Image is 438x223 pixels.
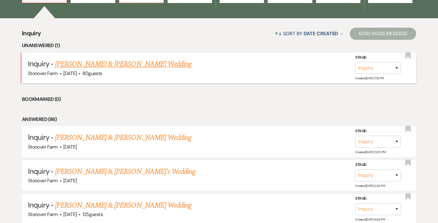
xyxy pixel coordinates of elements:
label: Stage: [355,54,401,61]
label: Stage: [355,195,401,202]
span: Created: [DATE] 6:54 PM [355,218,385,221]
span: Inquiry [28,166,49,176]
span: [DATE] [63,211,77,218]
span: Stonover Farm [28,144,58,150]
span: Created: [DATE] 12:25 PM [355,150,385,154]
label: Stage: [355,128,401,135]
button: Send Mass Message [350,28,416,40]
span: Inquiry [22,29,41,42]
li: Unanswered (1) [22,42,416,50]
a: [PERSON_NAME] & [PERSON_NAME] Wedding [55,59,191,70]
span: [DATE] [63,177,77,184]
li: Answered (86) [22,115,416,123]
a: [PERSON_NAME] & [PERSON_NAME] Wedding [55,200,191,211]
span: 80 guests [82,70,102,77]
span: ↑↓ [275,30,282,37]
button: Sort By Date Created [272,26,345,42]
span: Stonover Farm [28,211,58,218]
span: Created: [DATE] 2:32 PM [355,184,385,188]
span: Inquiry [28,132,49,142]
span: Inquiry [28,200,49,210]
label: Stage: [355,162,401,168]
span: Inquiry [28,59,49,68]
li: Bookmarked (0) [22,95,416,103]
a: [PERSON_NAME] & [PERSON_NAME]'s Wedding [55,166,196,177]
span: Stonover Farm [28,177,58,184]
span: Stonover Farm [28,70,58,77]
span: Date Created [304,30,338,37]
a: [PERSON_NAME] & [PERSON_NAME] Wedding [55,132,191,143]
span: Created: [DATE] 7:13 PM [355,76,384,80]
span: [DATE] [63,70,77,77]
span: [DATE] [63,144,77,150]
span: 125 guests [82,211,103,218]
